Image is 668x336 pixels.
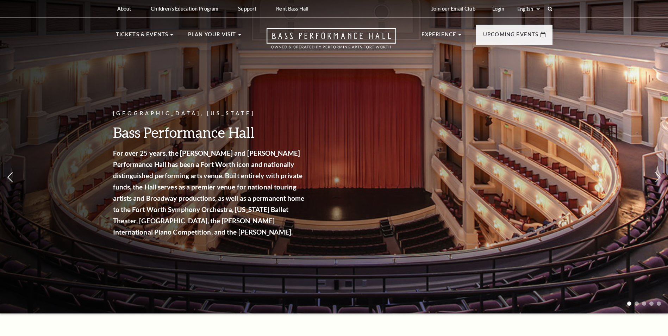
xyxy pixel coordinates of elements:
p: Upcoming Events [483,30,539,43]
p: Rent Bass Hall [276,6,308,12]
select: Select: [516,6,541,12]
p: Tickets & Events [116,30,169,43]
p: Children's Education Program [151,6,218,12]
p: [GEOGRAPHIC_DATA], [US_STATE] [113,109,307,118]
p: About [117,6,131,12]
p: Support [238,6,256,12]
p: Plan Your Visit [188,30,236,43]
p: Experience [422,30,457,43]
strong: For over 25 years, the [PERSON_NAME] and [PERSON_NAME] Performance Hall has been a Fort Worth ico... [113,149,305,236]
h3: Bass Performance Hall [113,123,307,141]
